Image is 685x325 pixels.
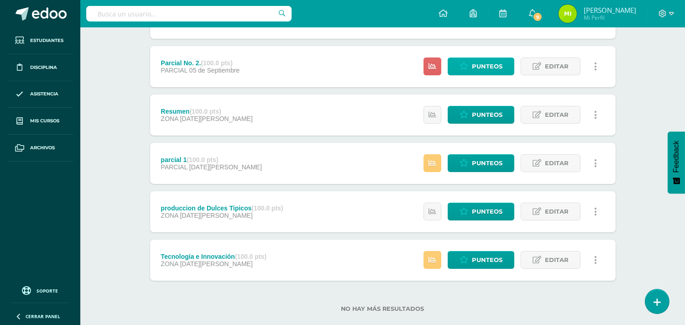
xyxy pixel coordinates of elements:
img: ad1c524e53ec0854ffe967ebba5dabc8.png [559,5,577,23]
span: 05 de Septiembre [189,67,240,74]
span: [DATE][PERSON_NAME] [180,212,252,219]
span: Editar [545,58,569,75]
span: [DATE][PERSON_NAME] [180,115,252,122]
a: Archivos [7,135,73,162]
a: Punteos [448,58,514,75]
strong: (100.0 pts) [235,253,267,260]
span: Punteos [472,155,502,172]
span: Estudiantes [30,37,63,44]
span: Punteos [472,252,502,268]
span: Archivos [30,144,55,152]
a: Punteos [448,154,514,172]
button: Feedback - Mostrar encuesta [668,131,685,194]
a: Asistencia [7,81,73,108]
span: Editar [545,252,569,268]
span: [PERSON_NAME] [584,5,636,15]
span: [DATE][PERSON_NAME] [180,260,252,267]
span: Punteos [472,203,502,220]
a: Punteos [448,203,514,220]
span: ZONA [161,260,178,267]
a: Estudiantes [7,27,73,54]
span: Disciplina [30,64,57,71]
span: Editar [545,106,569,123]
a: Punteos [448,251,514,269]
span: 9 [533,12,543,22]
input: Busca un usuario... [86,6,292,21]
strong: (100.0 pts) [251,204,283,212]
span: ZONA [161,212,178,219]
a: Soporte [11,284,69,296]
strong: (100.0 pts) [187,156,218,163]
span: Punteos [472,58,502,75]
span: PARCIAL [161,67,187,74]
span: [DATE][PERSON_NAME] [189,163,262,171]
div: Tecnología e Innovación [161,253,267,260]
div: Resumen [161,108,252,115]
span: Cerrar panel [26,313,60,320]
div: parcial 1 [161,156,261,163]
span: Editar [545,155,569,172]
div: Parcial No. 2. [161,59,240,67]
span: Punteos [472,106,502,123]
span: Feedback [672,141,680,173]
span: Mis cursos [30,117,59,125]
label: No hay más resultados [150,305,616,312]
a: Disciplina [7,54,73,81]
a: Punteos [448,106,514,124]
div: produccion de Dulces Tipicos [161,204,283,212]
strong: (100.0 pts) [201,59,232,67]
span: Asistencia [30,90,58,98]
span: PARCIAL [161,163,187,171]
span: Editar [545,203,569,220]
strong: (100.0 pts) [189,108,221,115]
span: Mi Perfil [584,14,636,21]
a: Mis cursos [7,108,73,135]
span: ZONA [161,115,178,122]
span: Soporte [37,288,58,294]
